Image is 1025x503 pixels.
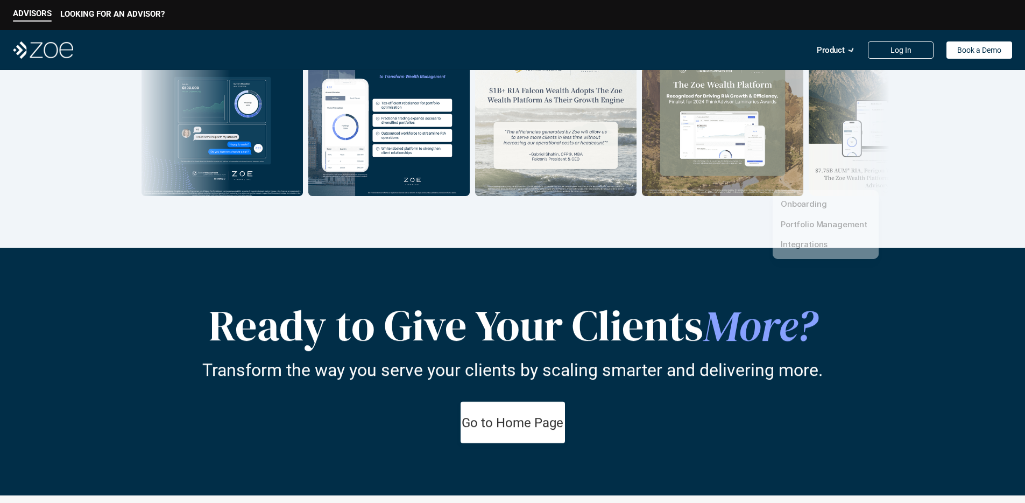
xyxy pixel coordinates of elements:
p: Book a Demo [957,46,1001,55]
p: Transform the way you serve your clients by scaling smarter and delivering more. [202,360,823,380]
h2: Ready to Give Your Clients [154,299,871,351]
a: Integrations [781,239,828,249]
p: ADVISORS [13,9,52,18]
a: Log In [868,41,934,59]
a: Book a Demo [946,41,1012,59]
p: Log In [890,46,911,55]
a: Portfolio Management [781,219,867,229]
p: Product [817,42,845,58]
a: Onboarding [781,199,827,209]
p: Go to Home Page [462,415,563,431]
span: More? [703,296,817,355]
p: LOOKING FOR AN ADVISOR? [60,9,165,19]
